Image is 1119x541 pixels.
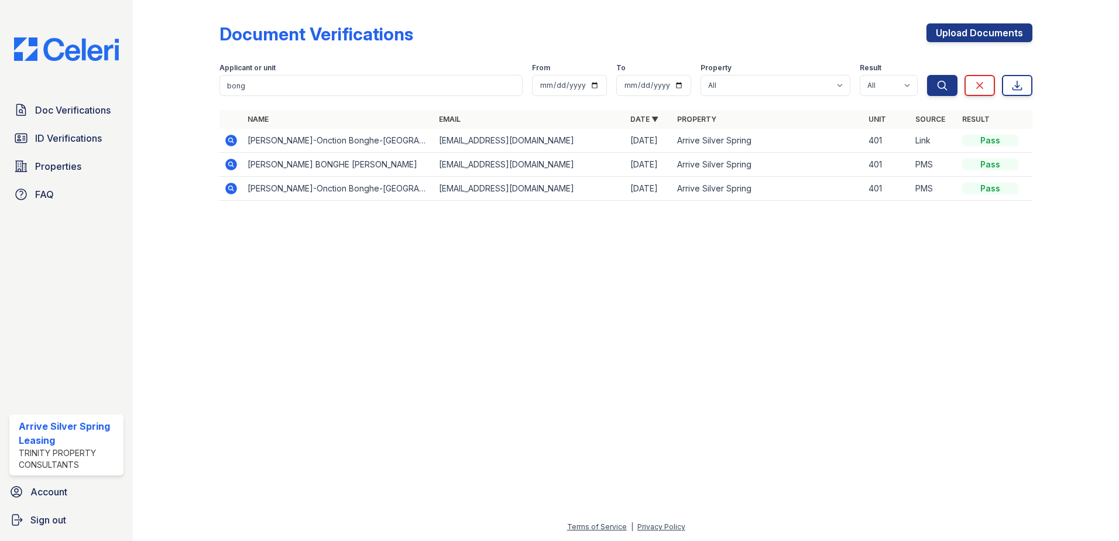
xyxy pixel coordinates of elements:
a: Result [962,115,990,124]
input: Search by name, email, or unit number [219,75,523,96]
td: [PERSON_NAME]-Onction Bonghe-[GEOGRAPHIC_DATA] [243,129,434,153]
label: Applicant or unit [219,63,276,73]
a: Date ▼ [630,115,658,124]
a: Source [915,115,945,124]
a: Doc Verifications [9,98,123,122]
span: Doc Verifications [35,103,111,117]
a: ID Verifications [9,126,123,150]
span: FAQ [35,187,54,201]
td: [EMAIL_ADDRESS][DOMAIN_NAME] [434,129,626,153]
a: Terms of Service [567,522,627,531]
td: [PERSON_NAME] BONGHE [PERSON_NAME] [243,153,434,177]
a: FAQ [9,183,123,206]
td: 401 [864,177,911,201]
td: Link [911,129,957,153]
div: Pass [962,135,1018,146]
a: Upload Documents [926,23,1032,42]
a: Name [248,115,269,124]
td: PMS [911,153,957,177]
td: Arrive Silver Spring [672,153,864,177]
td: 401 [864,129,911,153]
label: From [532,63,550,73]
td: [DATE] [626,177,672,201]
label: Result [860,63,881,73]
a: Properties [9,155,123,178]
td: [PERSON_NAME]-Onction Bonghe-[GEOGRAPHIC_DATA] [243,177,434,201]
label: To [616,63,626,73]
div: Arrive Silver Spring Leasing [19,419,119,447]
div: | [631,522,633,531]
div: Document Verifications [219,23,413,44]
a: Account [5,480,128,504]
img: CE_Logo_Blue-a8612792a0a2168367f1c8372b55b34899dd931a85d93a1a3d3e32e68fde9ad4.png [5,37,128,61]
label: Property [701,63,732,73]
a: Property [677,115,716,124]
div: Pass [962,159,1018,170]
a: Privacy Policy [637,522,685,531]
div: Pass [962,183,1018,194]
td: 401 [864,153,911,177]
span: ID Verifications [35,131,102,145]
td: PMS [911,177,957,201]
span: Properties [35,159,81,173]
div: Trinity Property Consultants [19,447,119,471]
td: Arrive Silver Spring [672,129,864,153]
td: [EMAIL_ADDRESS][DOMAIN_NAME] [434,177,626,201]
a: Email [439,115,461,124]
a: Sign out [5,508,128,532]
span: Sign out [30,513,66,527]
td: [DATE] [626,129,672,153]
span: Account [30,485,67,499]
a: Unit [869,115,886,124]
td: Arrive Silver Spring [672,177,864,201]
td: [EMAIL_ADDRESS][DOMAIN_NAME] [434,153,626,177]
td: [DATE] [626,153,672,177]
